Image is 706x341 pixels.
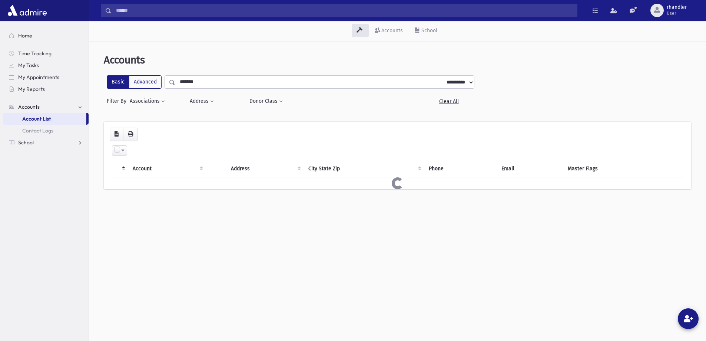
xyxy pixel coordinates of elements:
[369,21,409,42] a: Accounts
[3,30,89,42] a: Home
[123,128,138,141] button: Print
[3,101,89,113] a: Accounts
[18,50,52,57] span: Time Tracking
[107,97,129,105] span: Filter By
[22,127,53,134] span: Contact Logs
[206,160,226,177] th: : activate to sort column ascending
[128,160,206,177] th: Account: activate to sort column ascending
[18,104,40,110] span: Accounts
[409,21,443,42] a: School
[18,86,45,92] span: My Reports
[304,160,424,177] th: City State Zip : activate to sort column ascending
[18,32,32,39] span: Home
[249,95,283,108] button: Donor Class
[6,3,49,18] img: AdmirePro
[107,75,162,89] div: FilterModes
[3,137,89,148] a: School
[420,27,437,34] div: School
[107,75,129,89] label: Basic
[424,160,497,177] th: Phone : activate to sort column ascending
[3,47,89,59] a: Time Tracking
[497,160,563,177] th: Email : activate to sort column ascending
[380,27,403,34] div: Accounts
[3,125,89,137] a: Contact Logs
[104,54,145,66] span: Accounts
[226,160,304,177] th: Address : activate to sort column ascending
[18,139,34,146] span: School
[129,95,165,108] button: Associations
[22,115,51,122] span: Account List
[423,95,474,108] a: Clear All
[112,4,577,17] input: Search
[3,113,86,125] a: Account List
[189,95,214,108] button: Address
[18,62,39,69] span: My Tasks
[129,75,162,89] label: Advanced
[667,4,687,10] span: rhandler
[3,71,89,83] a: My Appointments
[110,128,123,141] button: CSV
[667,10,687,16] span: User
[110,160,128,177] th: : activate to sort column descending
[18,74,59,81] span: My Appointments
[3,59,89,71] a: My Tasks
[3,83,89,95] a: My Reports
[563,160,685,177] th: Master Flags : activate to sort column ascending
